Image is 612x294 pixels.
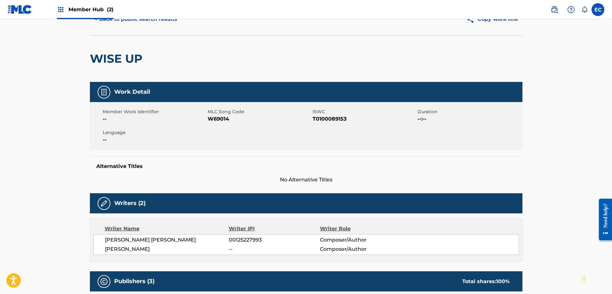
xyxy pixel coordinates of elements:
div: Total shares: [462,278,510,285]
img: Copy work link [466,15,478,23]
h5: Alternative Titles [96,163,516,170]
span: [PERSON_NAME] [105,245,229,253]
span: Member Work Identifier [103,108,206,115]
span: Member Hub [68,6,114,13]
div: Writer Name [105,225,229,233]
img: help [567,6,575,13]
div: Help [565,3,577,16]
h5: Writers (2) [114,200,146,207]
span: --:-- [417,115,521,123]
h5: Work Detail [114,88,150,96]
img: Work Detail [100,88,108,96]
span: T0100089153 [313,115,416,123]
span: -- [103,115,206,123]
span: -- [229,245,320,253]
button: < Back to public search results [90,11,182,27]
h5: Publishers (3) [114,278,155,285]
a: Public Search [548,3,561,16]
img: MLC Logo [8,5,32,14]
span: [PERSON_NAME] [PERSON_NAME] [105,236,229,244]
iframe: Chat Widget [580,263,612,294]
div: Writer Role [320,225,403,233]
span: (2) [107,6,114,12]
div: Drag [582,270,586,289]
span: Duration [417,108,521,115]
span: Composer/Author [320,245,403,253]
span: MLC Song Code [208,108,311,115]
div: Writer IPI [229,225,320,233]
span: ISWC [313,108,416,115]
img: Top Rightsholders [57,6,65,13]
img: search [551,6,558,13]
span: W69014 [208,115,311,123]
span: Composer/Author [320,236,403,244]
button: Copy work link [462,11,522,27]
span: -- [103,136,206,144]
span: 00125227993 [229,236,320,244]
img: Publishers [100,278,108,285]
div: User Menu [592,3,604,16]
span: 100 % [496,278,510,284]
h2: WISE UP [90,52,146,66]
div: Notifications [581,6,588,13]
span: Language [103,129,206,136]
img: Writers [100,200,108,207]
iframe: Resource Center [594,194,612,245]
span: No Alternative Titles [90,176,522,184]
